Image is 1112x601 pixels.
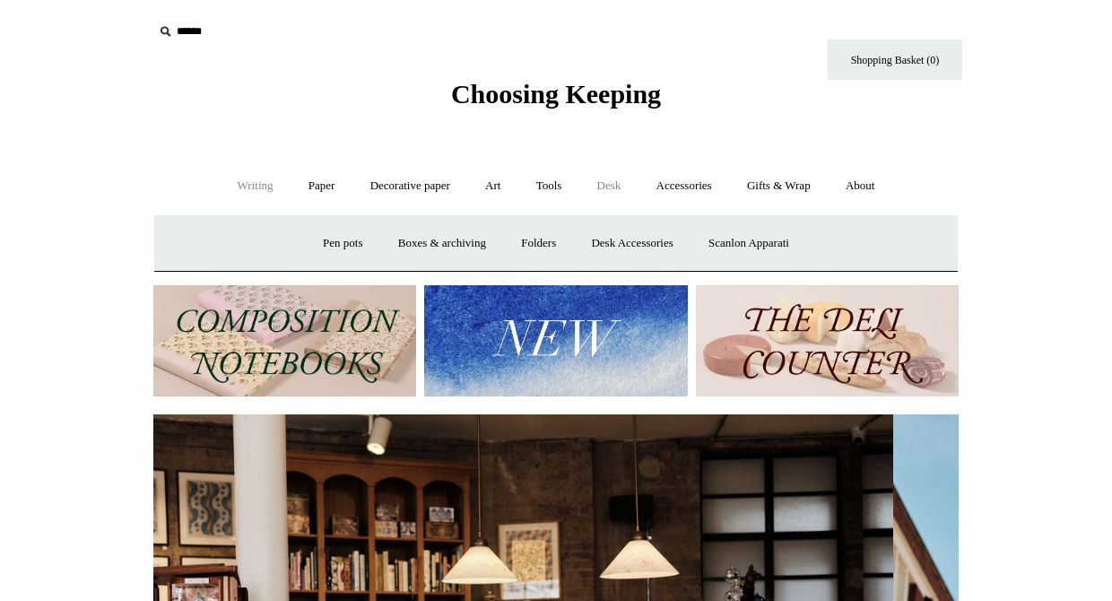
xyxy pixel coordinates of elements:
[581,162,638,210] a: Desk
[520,162,578,210] a: Tools
[451,93,661,106] a: Choosing Keeping
[153,285,416,397] img: 202302 Composition ledgers.jpg__PID:69722ee6-fa44-49dd-a067-31375e5d54ec
[828,39,962,80] a: Shopping Basket (0)
[640,162,728,210] a: Accessories
[354,162,466,210] a: Decorative paper
[382,220,502,267] a: Boxes & archiving
[575,220,689,267] a: Desk Accessories
[451,79,661,109] span: Choosing Keeping
[505,220,572,267] a: Folders
[292,162,352,210] a: Paper
[692,220,805,267] a: Scanlon Apparati
[696,285,959,397] img: The Deli Counter
[307,220,378,267] a: Pen pots
[424,285,687,397] img: New.jpg__PID:f73bdf93-380a-4a35-bcfe-7823039498e1
[469,162,517,210] a: Art
[222,162,290,210] a: Writing
[731,162,827,210] a: Gifts & Wrap
[830,162,891,210] a: About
